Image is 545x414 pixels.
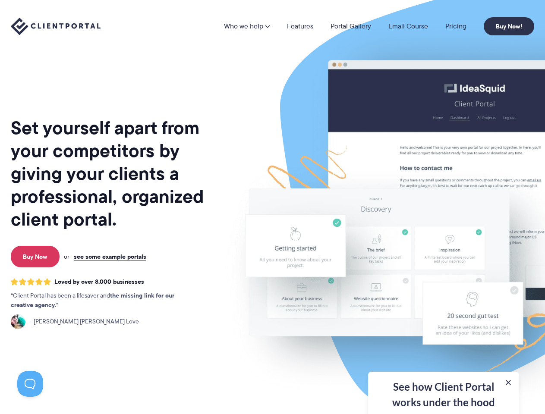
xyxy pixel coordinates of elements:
a: Buy Now! [484,17,534,35]
h1: Set yourself apart from your competitors by giving your clients a professional, organized client ... [11,116,220,231]
span: [PERSON_NAME] [PERSON_NAME] Love [29,317,139,326]
ul: Who we help [151,44,534,234]
strong: the missing link for our creative agency [11,291,174,310]
span: Loved by over 8,000 businesses [54,278,144,285]
span: or [64,253,69,260]
iframe: Toggle Customer Support [17,371,43,397]
a: Pricing [445,23,466,30]
a: Features [287,23,313,30]
a: Who we help [224,23,270,30]
a: see some example portals [74,253,146,260]
a: Portal Gallery [331,23,371,30]
a: Email Course [388,23,428,30]
p: Client Portal has been a lifesaver and . [11,291,192,310]
a: Buy Now [11,246,60,267]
